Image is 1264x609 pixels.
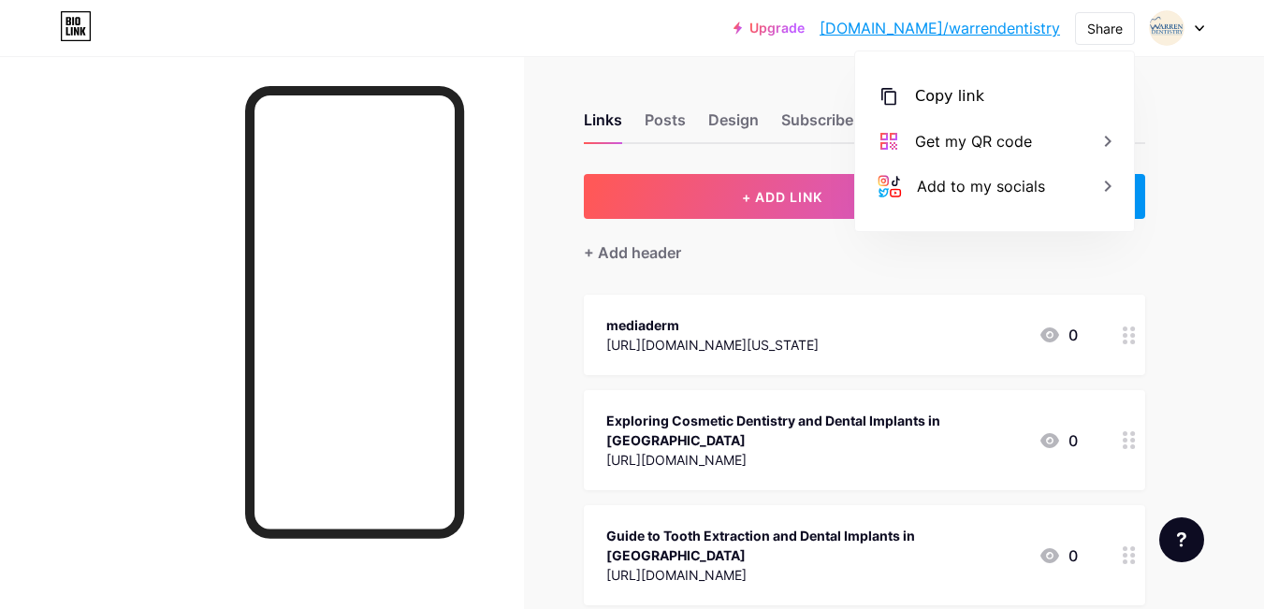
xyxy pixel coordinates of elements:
[645,109,686,142] div: Posts
[1087,19,1123,38] div: Share
[742,189,822,205] span: + ADD LINK
[584,241,681,264] div: + Add header
[734,21,805,36] a: Upgrade
[1039,544,1078,567] div: 0
[606,450,1024,470] div: [URL][DOMAIN_NAME]
[606,315,819,335] div: mediaderm
[820,17,1060,39] a: [DOMAIN_NAME]/warrendentistry
[606,335,819,355] div: [URL][DOMAIN_NAME][US_STATE]
[606,526,1024,565] div: Guide to Tooth Extraction and Dental Implants in [GEOGRAPHIC_DATA]
[584,109,622,142] div: Links
[1149,10,1184,46] img: warrendentistry
[606,411,1024,450] div: Exploring Cosmetic Dentistry and Dental Implants in [GEOGRAPHIC_DATA]
[781,109,894,142] div: Subscribers
[915,130,1032,152] div: Get my QR code
[584,174,981,219] button: + ADD LINK
[917,175,1045,197] div: Add to my socials
[606,565,1024,585] div: [URL][DOMAIN_NAME]
[1039,324,1078,346] div: 0
[1039,429,1078,452] div: 0
[708,109,759,142] div: Design
[915,85,984,108] div: Copy link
